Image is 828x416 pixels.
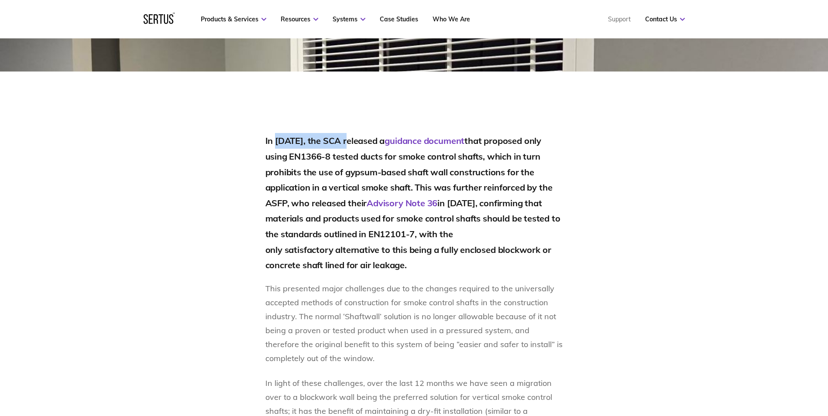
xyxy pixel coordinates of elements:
[433,15,470,23] a: Who We Are
[201,15,266,23] a: Products & Services
[645,15,685,23] a: Contact Us
[265,282,563,365] p: This presented major challenges due to the changes required to the universally accepted methods o...
[367,198,437,208] a: Advisory Note 36
[671,315,828,416] iframe: Chat Widget
[380,15,418,23] a: Case Studies
[608,15,631,23] a: Support
[333,15,365,23] a: Systems
[385,135,464,146] a: guidance document
[265,133,563,273] h2: In [DATE], the SCA released a that proposed only using EN1366-8 tested ducts for smoke control sh...
[281,15,318,23] a: Resources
